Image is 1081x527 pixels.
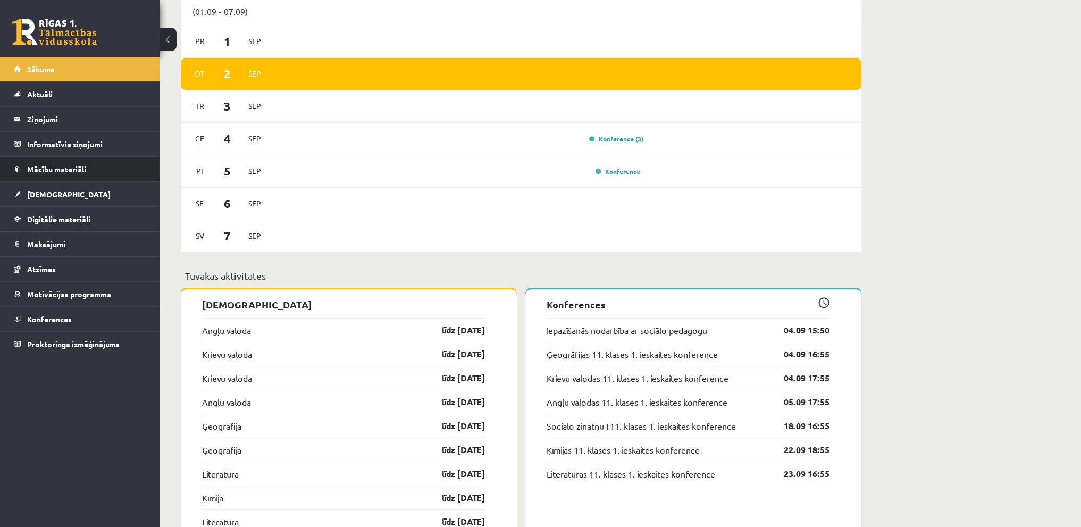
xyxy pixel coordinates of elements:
p: Tuvākās aktivitātes [185,269,857,283]
span: Sep [244,130,266,147]
span: Ot [189,65,211,82]
span: [DEMOGRAPHIC_DATA] [27,189,111,199]
a: 04.09 15:50 [768,324,829,337]
a: Mācību materiāli [14,157,146,181]
a: Ģeogrāfija [202,444,241,456]
a: līdz [DATE] [423,467,485,480]
span: Motivācijas programma [27,289,111,299]
a: Krievu valoda [202,372,252,384]
a: Ziņojumi [14,107,146,131]
a: 04.09 17:55 [768,372,829,384]
span: Pr [189,33,211,49]
a: līdz [DATE] [423,491,485,504]
span: Sākums [27,64,54,74]
a: Angļu valoda [202,324,251,337]
span: Sep [244,195,266,212]
span: Sv [189,228,211,244]
span: 6 [211,195,244,212]
a: Konferences [14,307,146,331]
legend: Ziņojumi [27,107,146,131]
span: 2 [211,65,244,82]
a: Sākums [14,57,146,81]
a: Ģeogrāfija [202,420,241,432]
a: Maksājumi [14,232,146,256]
a: Ķīmijas 11. klases 1. ieskaites konference [547,444,700,456]
a: līdz [DATE] [423,396,485,408]
a: Krievu valoda [202,348,252,361]
a: Konference [596,167,640,175]
span: 7 [211,227,244,245]
span: Sep [244,228,266,244]
a: Literatūras 11. klases 1. ieskaites konference [547,467,715,480]
a: [DEMOGRAPHIC_DATA] [14,182,146,206]
a: Informatīvie ziņojumi [14,132,146,156]
a: Krievu valodas 11. klases 1. ieskaites konference [547,372,728,384]
span: Se [189,195,211,212]
span: Konferences [27,314,72,324]
span: Atzīmes [27,264,56,274]
span: Pi [189,163,211,179]
span: Proktoringa izmēģinājums [27,339,120,349]
a: līdz [DATE] [423,444,485,456]
span: Mācību materiāli [27,164,86,174]
a: Proktoringa izmēģinājums [14,332,146,356]
a: Angļu valoda [202,396,251,408]
a: 04.09 16:55 [768,348,829,361]
p: [DEMOGRAPHIC_DATA] [202,297,485,312]
span: 3 [211,97,244,115]
p: Konferences [547,297,829,312]
legend: Informatīvie ziņojumi [27,132,146,156]
a: līdz [DATE] [423,348,485,361]
a: līdz [DATE] [423,324,485,337]
span: Ce [189,130,211,147]
span: 5 [211,162,244,180]
span: 4 [211,130,244,147]
a: 05.09 17:55 [768,396,829,408]
a: Atzīmes [14,257,146,281]
a: Digitālie materiāli [14,207,146,231]
a: Sociālo zinātņu I 11. klases 1. ieskaites konference [547,420,736,432]
legend: Maksājumi [27,232,146,256]
span: Aktuāli [27,89,53,99]
a: līdz [DATE] [423,420,485,432]
span: Tr [189,98,211,114]
a: līdz [DATE] [423,372,485,384]
span: Sep [244,65,266,82]
a: 22.09 18:55 [768,444,829,456]
span: Sep [244,98,266,114]
a: Motivācijas programma [14,282,146,306]
span: Sep [244,33,266,49]
span: 1 [211,32,244,50]
a: Angļu valodas 11. klases 1. ieskaites konference [547,396,727,408]
a: Konference (3) [589,135,643,143]
a: Literatūra [202,467,239,480]
a: Ģeogrāfijas 11. klases 1. ieskaites konference [547,348,718,361]
a: Aktuāli [14,82,146,106]
a: Rīgas 1. Tālmācības vidusskola [12,19,97,45]
a: Ķīmija [202,491,223,504]
span: Digitālie materiāli [27,214,90,224]
span: Sep [244,163,266,179]
a: 18.09 16:55 [768,420,829,432]
a: 23.09 16:55 [768,467,829,480]
a: Iepazīšanās nodarbība ar sociālo pedagogu [547,324,707,337]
